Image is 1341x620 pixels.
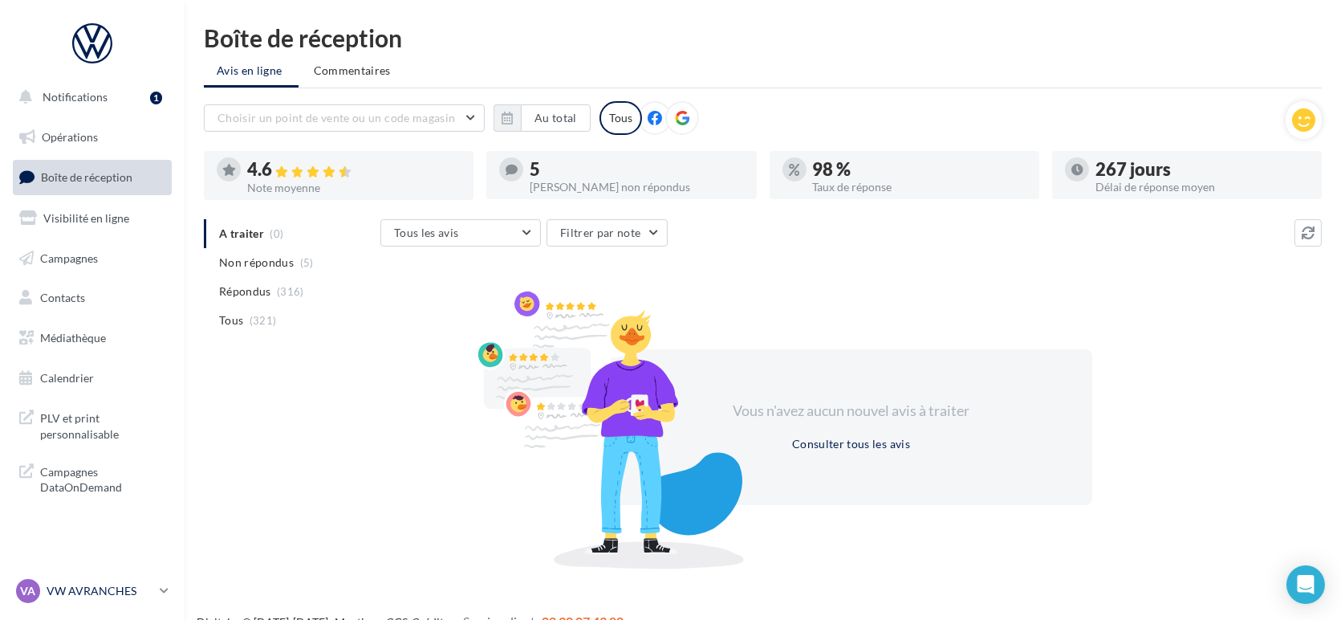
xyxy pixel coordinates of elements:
[380,219,541,247] button: Tous les avis
[530,182,743,193] div: [PERSON_NAME] non répondus
[40,251,98,264] span: Campagnes
[394,226,459,239] span: Tous les avis
[494,104,591,132] button: Au total
[1286,565,1325,604] div: Open Intercom Messenger
[547,219,668,247] button: Filtrer par note
[813,161,1026,178] div: 98 %
[40,331,106,345] span: Médiathèque
[21,583,36,599] span: VA
[10,80,169,114] button: Notifications 1
[314,63,391,79] span: Commentaires
[42,130,98,144] span: Opérations
[40,461,165,496] span: Campagnes DataOnDemand
[10,361,175,395] a: Calendrier
[41,170,132,184] span: Boîte de réception
[10,281,175,315] a: Contacts
[40,371,94,385] span: Calendrier
[43,90,108,104] span: Notifications
[10,242,175,275] a: Campagnes
[10,401,175,448] a: PLV et print personnalisable
[247,182,461,194] div: Note moyenne
[250,314,277,327] span: (321)
[10,455,175,502] a: Campagnes DataOnDemand
[530,161,743,178] div: 5
[277,285,304,298] span: (316)
[10,120,175,154] a: Opérations
[813,182,1026,193] div: Taux de réponse
[40,407,165,442] span: PLV et print personnalisable
[713,401,989,422] div: Vous n'avez aucun nouvel avis à traiter
[40,291,85,304] span: Contacts
[204,26,1322,50] div: Boîte de réception
[1095,161,1309,178] div: 267 jours
[247,161,461,179] div: 4.6
[219,283,271,300] span: Répondus
[10,160,175,194] a: Boîte de réception
[300,256,314,269] span: (5)
[786,434,916,454] button: Consulter tous les avis
[47,583,153,599] p: VW AVRANCHES
[599,101,642,135] div: Tous
[13,576,172,606] a: VA VW AVRANCHES
[10,321,175,355] a: Médiathèque
[219,312,243,328] span: Tous
[204,104,485,132] button: Choisir un point de vente ou un code magasin
[217,111,455,124] span: Choisir un point de vente ou un code magasin
[1095,182,1309,193] div: Délai de réponse moyen
[43,211,129,225] span: Visibilité en ligne
[219,255,294,271] span: Non répondus
[10,202,175,235] a: Visibilité en ligne
[150,92,162,104] div: 1
[521,104,591,132] button: Au total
